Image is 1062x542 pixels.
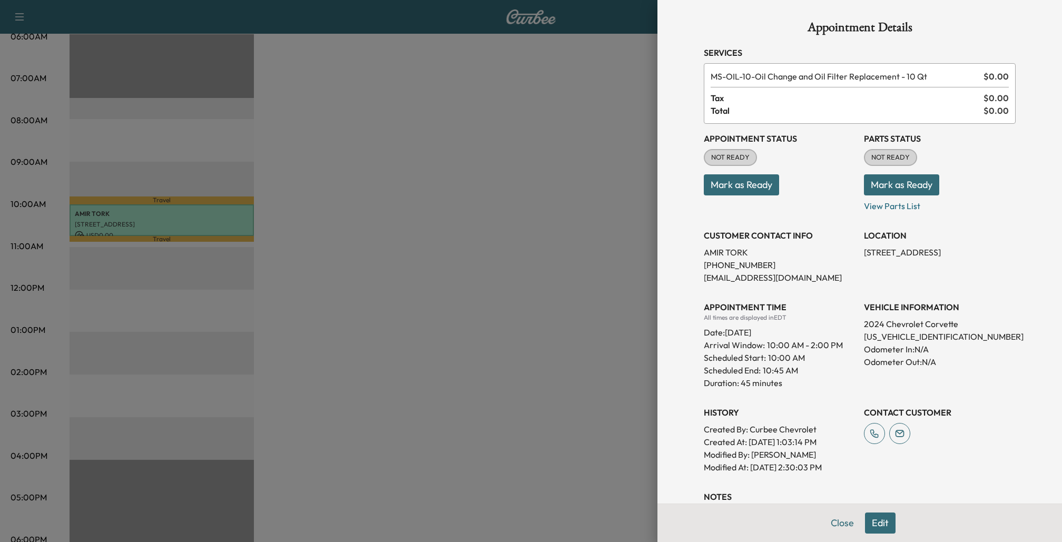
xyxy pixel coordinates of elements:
h3: CUSTOMER CONTACT INFO [704,229,855,242]
span: Oil Change and Oil Filter Replacement - 10 Qt [711,70,979,83]
div: All times are displayed in EDT [704,313,855,322]
button: Mark as Ready [864,174,939,195]
span: $ 0.00 [984,70,1009,83]
span: Tax [711,92,984,104]
p: 10:00 AM [768,351,805,364]
h3: Appointment Status [704,132,855,145]
p: Odometer In: N/A [864,343,1016,356]
p: Scheduled Start: [704,351,766,364]
button: Close [824,513,861,534]
h3: Parts Status [864,132,1016,145]
p: Modified At : [DATE] 2:30:03 PM [704,461,855,474]
h3: Services [704,46,1016,59]
p: Created At : [DATE] 1:03:14 PM [704,436,855,448]
span: $ 0.00 [984,104,1009,117]
p: 10:45 AM [763,364,798,377]
h1: Appointment Details [704,21,1016,38]
p: [STREET_ADDRESS] [864,246,1016,259]
p: Duration: 45 minutes [704,377,855,389]
p: Created By : Curbee Chevrolet [704,423,855,436]
button: Edit [865,513,896,534]
p: AMIR TORK [704,246,855,259]
h3: CONTACT CUSTOMER [864,406,1016,419]
p: Arrival Window: [704,339,855,351]
p: [US_VEHICLE_IDENTIFICATION_NUMBER] [864,330,1016,343]
span: NOT READY [865,152,916,163]
p: View Parts List [864,195,1016,212]
div: Date: [DATE] [704,322,855,339]
button: Mark as Ready [704,174,779,195]
p: Scheduled End: [704,364,761,377]
h3: NOTES [704,490,1016,503]
span: NOT READY [705,152,756,163]
h3: VEHICLE INFORMATION [864,301,1016,313]
span: $ 0.00 [984,92,1009,104]
p: Odometer Out: N/A [864,356,1016,368]
span: 10:00 AM - 2:00 PM [767,339,843,351]
span: Total [711,104,984,117]
h3: APPOINTMENT TIME [704,301,855,313]
h3: History [704,406,855,419]
p: 2024 Chevrolet Corvette [864,318,1016,330]
p: [EMAIL_ADDRESS][DOMAIN_NAME] [704,271,855,284]
h3: LOCATION [864,229,1016,242]
p: [PHONE_NUMBER] [704,259,855,271]
p: Modified By : [PERSON_NAME] [704,448,855,461]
